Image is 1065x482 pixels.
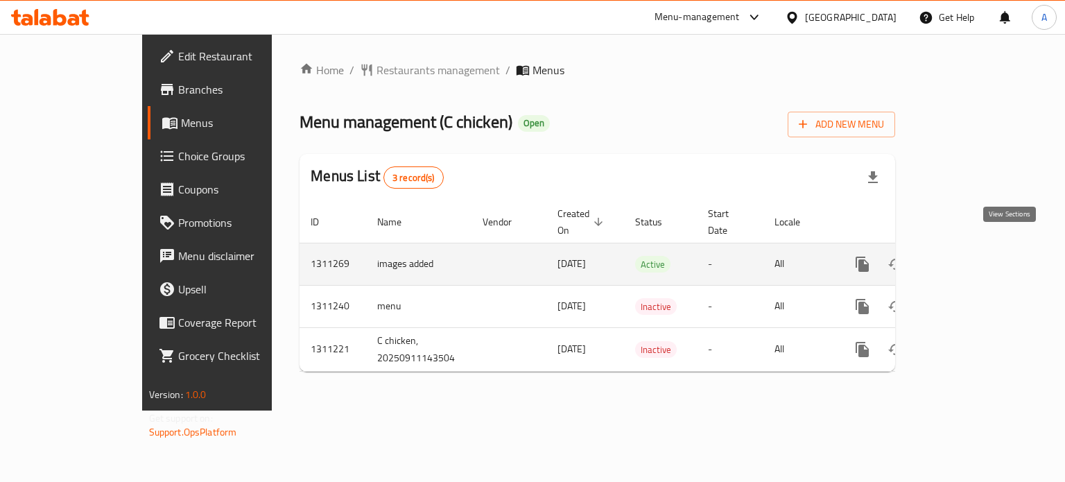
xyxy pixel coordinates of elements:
[311,214,337,230] span: ID
[178,148,309,164] span: Choice Groups
[505,62,510,78] li: /
[518,115,550,132] div: Open
[835,201,990,243] th: Actions
[148,106,320,139] a: Menus
[148,206,320,239] a: Promotions
[788,112,895,137] button: Add New Menu
[763,285,835,327] td: All
[148,273,320,306] a: Upsell
[181,114,309,131] span: Menus
[148,73,320,106] a: Branches
[178,181,309,198] span: Coupons
[655,9,740,26] div: Menu-management
[879,333,912,366] button: Change Status
[384,171,443,184] span: 3 record(s)
[846,290,879,323] button: more
[300,243,366,285] td: 1311269
[178,347,309,364] span: Grocery Checklist
[148,339,320,372] a: Grocery Checklist
[846,333,879,366] button: more
[635,342,677,358] span: Inactive
[349,62,354,78] li: /
[697,243,763,285] td: -
[360,62,500,78] a: Restaurants management
[149,423,237,441] a: Support.OpsPlatform
[300,201,990,372] table: enhanced table
[1041,10,1047,25] span: A
[774,214,818,230] span: Locale
[557,340,586,358] span: [DATE]
[383,166,444,189] div: Total records count
[635,341,677,358] div: Inactive
[856,161,890,194] div: Export file
[483,214,530,230] span: Vendor
[879,248,912,281] button: Change Status
[532,62,564,78] span: Menus
[178,314,309,331] span: Coverage Report
[635,214,680,230] span: Status
[518,117,550,129] span: Open
[557,205,607,239] span: Created On
[697,285,763,327] td: -
[185,386,207,404] span: 1.0.0
[178,48,309,64] span: Edit Restaurant
[799,116,884,133] span: Add New Menu
[149,409,213,427] span: Get support on:
[300,285,366,327] td: 1311240
[846,248,879,281] button: more
[148,173,320,206] a: Coupons
[178,281,309,298] span: Upsell
[557,255,586,273] span: [DATE]
[148,139,320,173] a: Choice Groups
[300,106,512,137] span: Menu management ( C chicken )
[635,298,677,315] div: Inactive
[708,205,747,239] span: Start Date
[300,327,366,371] td: 1311221
[805,10,897,25] div: [GEOGRAPHIC_DATA]
[879,290,912,323] button: Change Status
[763,327,835,371] td: All
[149,386,183,404] span: Version:
[300,62,344,78] a: Home
[300,62,895,78] nav: breadcrumb
[366,243,471,285] td: images added
[148,40,320,73] a: Edit Restaurant
[178,248,309,264] span: Menu disclaimer
[697,327,763,371] td: -
[178,214,309,231] span: Promotions
[148,239,320,273] a: Menu disclaimer
[366,327,471,371] td: C chicken, 20250911143504
[178,81,309,98] span: Branches
[148,306,320,339] a: Coverage Report
[376,62,500,78] span: Restaurants management
[377,214,419,230] span: Name
[311,166,443,189] h2: Menus List
[557,297,586,315] span: [DATE]
[763,243,835,285] td: All
[635,257,670,273] span: Active
[635,299,677,315] span: Inactive
[366,285,471,327] td: menu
